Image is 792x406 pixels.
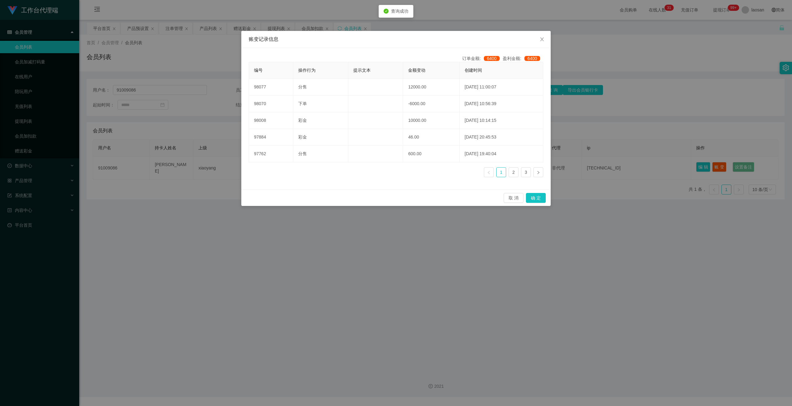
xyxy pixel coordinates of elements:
[293,79,348,96] td: 分售
[460,96,543,112] td: [DATE] 10:56:39
[509,168,518,177] a: 2
[249,79,293,96] td: 98077
[540,37,544,42] i: 图标: close
[484,167,494,177] li: 上一页
[521,167,531,177] li: 3
[536,171,540,174] i: 图标: right
[293,129,348,146] td: 彩金
[460,112,543,129] td: [DATE] 10:14:15
[524,56,540,61] span: 6400
[460,146,543,162] td: [DATE] 19:40:04
[293,96,348,112] td: 下单
[293,112,348,129] td: 彩金
[521,168,531,177] a: 3
[403,79,459,96] td: 12000.00
[460,129,543,146] td: [DATE] 20:45:53
[533,167,543,177] li: 下一页
[403,146,459,162] td: 600.00
[487,171,491,174] i: 图标: left
[384,9,389,14] i: icon: check-circle
[391,9,408,14] span: 查询成功
[503,55,543,62] div: 盈利金额:
[403,129,459,146] td: 46.00
[249,96,293,112] td: 98070
[460,79,543,96] td: [DATE] 11:00:07
[293,146,348,162] td: 分售
[353,68,371,73] span: 提示文本
[462,55,503,62] div: 订单金额:
[504,193,523,203] button: 取 消
[509,167,519,177] li: 2
[298,68,316,73] span: 操作行为
[496,167,506,177] li: 1
[497,168,506,177] a: 1
[249,36,543,43] div: 账变记录信息
[465,68,482,73] span: 创建时间
[254,68,263,73] span: 编号
[403,112,459,129] td: 10000.00
[249,129,293,146] td: 97884
[533,31,551,48] button: Close
[526,193,546,203] button: 确 定
[249,146,293,162] td: 97762
[403,96,459,112] td: -6000.00
[484,56,500,61] span: 6400
[249,112,293,129] td: 98008
[408,68,425,73] span: 金额变动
